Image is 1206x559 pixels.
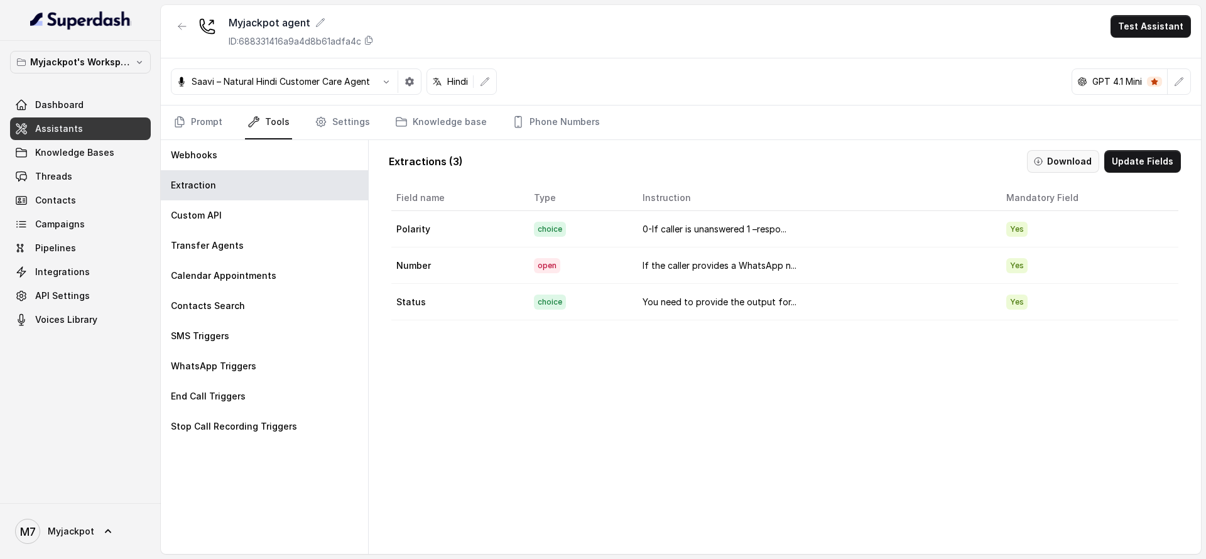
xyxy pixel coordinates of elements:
[1092,75,1142,88] p: GPT 4.1 Mini
[393,106,489,139] a: Knowledge base
[171,300,245,312] p: Contacts Search
[633,211,996,247] td: 0-If caller is unanswered 1 –respo...
[10,165,151,188] a: Threads
[30,10,131,30] img: light.svg
[171,330,229,342] p: SMS Triggers
[171,149,217,161] p: Webhooks
[10,117,151,140] a: Assistants
[534,222,566,237] span: choice
[245,106,292,139] a: Tools
[10,285,151,307] a: API Settings
[1111,15,1191,38] button: Test Assistant
[171,106,1191,139] nav: Tabs
[391,284,524,320] td: Status
[35,266,90,278] span: Integrations
[633,185,996,211] th: Instruction
[996,185,1178,211] th: Mandatory Field
[171,239,244,252] p: Transfer Agents
[10,237,151,259] a: Pipelines
[10,189,151,212] a: Contacts
[30,55,131,70] p: Myjackpot's Workspace
[35,290,90,302] span: API Settings
[35,218,85,231] span: Campaigns
[10,261,151,283] a: Integrations
[1104,150,1181,173] button: Update Fields
[35,146,114,159] span: Knowledge Bases
[229,15,374,30] div: Myjackpot agent
[534,258,560,273] span: open
[171,106,225,139] a: Prompt
[509,106,602,139] a: Phone Numbers
[10,141,151,164] a: Knowledge Bases
[171,420,297,433] p: Stop Call Recording Triggers
[171,269,276,282] p: Calendar Appointments
[10,213,151,236] a: Campaigns
[48,525,94,538] span: Myjackpot
[171,390,246,403] p: End Call Triggers
[391,247,524,284] td: Number
[35,242,76,254] span: Pipelines
[633,247,996,284] td: If the caller provides a WhatsApp n...
[1006,222,1028,237] span: Yes
[171,360,256,372] p: WhatsApp Triggers
[1006,258,1028,273] span: Yes
[35,99,84,111] span: Dashboard
[10,94,151,116] a: Dashboard
[312,106,372,139] a: Settings
[35,122,83,135] span: Assistants
[35,313,97,326] span: Voices Library
[1006,295,1028,310] span: Yes
[20,525,36,538] text: M7
[10,51,151,73] button: Myjackpot's Workspace
[35,194,76,207] span: Contacts
[391,211,524,247] td: Polarity
[447,75,468,88] p: Hindi
[391,185,524,211] th: Field name
[192,75,370,88] p: Saavi – Natural Hindi Customer Care Agent
[389,154,463,169] p: Extractions ( 3 )
[10,308,151,331] a: Voices Library
[633,284,996,320] td: You need to provide the output for...
[229,35,361,48] p: ID: 688331416a9a4d8b61adfa4c
[171,179,216,192] p: Extraction
[10,514,151,549] a: Myjackpot
[171,209,222,222] p: Custom API
[1077,77,1087,87] svg: openai logo
[534,295,566,310] span: choice
[524,185,633,211] th: Type
[1027,150,1099,173] button: Download
[35,170,72,183] span: Threads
